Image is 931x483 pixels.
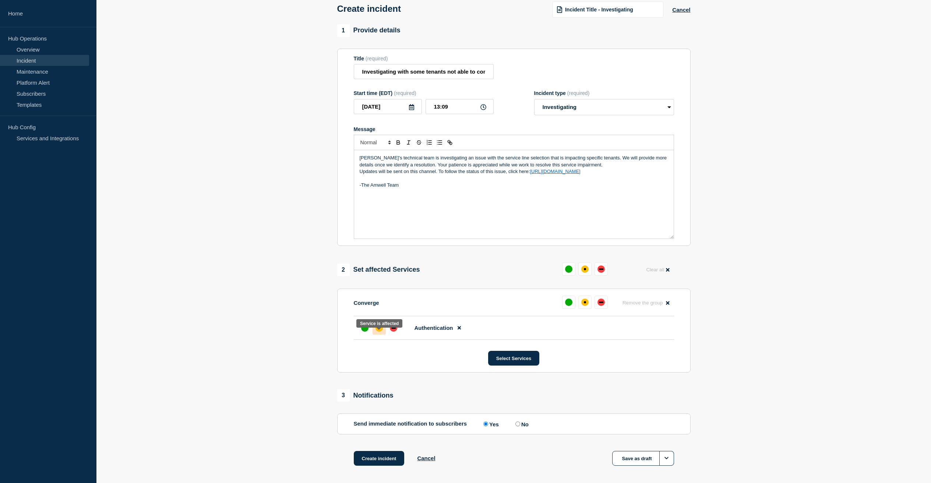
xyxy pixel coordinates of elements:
[337,389,350,402] span: 3
[565,7,633,13] span: Incident Title - Investigating
[417,455,435,461] button: Cancel
[595,296,608,309] button: down
[618,296,674,310] button: Remove the group
[403,138,414,147] button: Toggle italic text
[361,324,368,332] div: up
[597,299,605,306] div: down
[562,262,575,276] button: up
[515,422,520,426] input: No
[337,24,350,37] span: 1
[357,138,393,147] span: Font size
[366,56,388,61] span: (required)
[530,169,580,174] a: [URL][DOMAIN_NAME]
[623,300,663,306] span: Remove the group
[612,451,674,466] button: Save as draft
[562,296,575,309] button: up
[360,168,668,175] p: Updates will be sent on this channel. To follow the status of this issue, click here:
[434,138,445,147] button: Toggle bulleted list
[360,321,399,326] div: Service is affected
[337,4,401,14] h1: Create incident
[354,420,674,427] div: Send immediate notification to subscribers
[488,351,539,366] button: Select Services
[514,420,529,427] label: No
[534,90,674,96] div: Incident type
[672,7,690,13] button: Cancel
[414,138,424,147] button: Toggle strikethrough text
[565,265,572,273] div: up
[360,182,668,188] p: -The Amwell Team
[337,24,401,37] div: Provide details
[394,90,416,96] span: (required)
[557,6,562,13] img: template icon
[581,265,589,273] div: affected
[354,126,674,132] div: Message
[354,90,494,96] div: Start time (EDT)
[534,99,674,115] select: Incident type
[354,420,467,427] p: Send immediate notification to subscribers
[424,138,434,147] button: Toggle ordered list
[360,155,668,168] p: [PERSON_NAME]'s technical team is investigating an issue with the service line selection that is ...
[426,99,494,114] input: HH:MM
[354,451,405,466] button: Create incident
[597,265,605,273] div: down
[578,296,592,309] button: affected
[375,324,383,332] div: affected
[581,299,589,306] div: affected
[565,299,572,306] div: up
[393,138,403,147] button: Toggle bold text
[337,389,394,402] div: Notifications
[354,56,494,61] div: Title
[483,422,488,426] input: Yes
[354,99,422,114] input: YYYY-MM-DD
[354,150,674,239] div: Message
[659,451,674,466] button: Options
[390,324,397,332] div: down
[578,262,592,276] button: affected
[482,420,499,427] label: Yes
[595,262,608,276] button: down
[337,264,420,276] div: Set affected Services
[445,138,455,147] button: Toggle link
[354,64,494,79] input: Title
[642,262,674,277] button: Clear all
[567,90,590,96] span: (required)
[354,300,379,306] p: Converge
[415,325,453,331] span: Authentication
[337,264,350,276] span: 2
